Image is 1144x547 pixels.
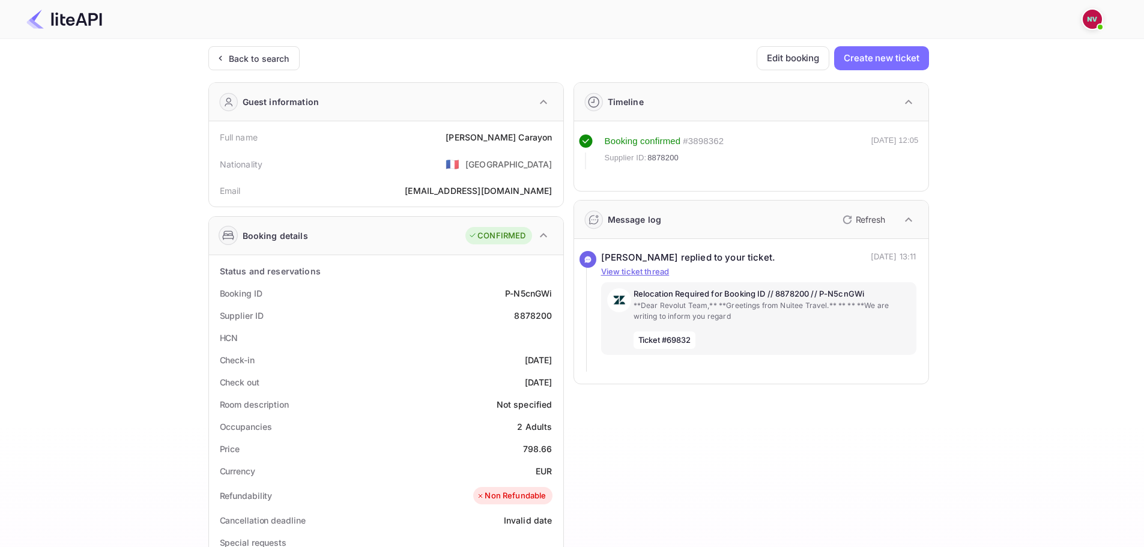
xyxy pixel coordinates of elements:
div: Refundability [220,489,273,502]
div: Occupancies [220,420,272,433]
div: 8878200 [514,309,552,322]
div: HCN [220,331,238,344]
div: Timeline [608,95,644,108]
div: 798.66 [523,443,552,455]
div: Cancellation deadline [220,514,306,527]
button: Create new ticket [834,46,928,70]
div: Check-in [220,354,255,366]
img: AwvSTEc2VUhQAAAAAElFTkSuQmCC [607,288,631,312]
div: P-N5cnGWi [505,287,552,300]
div: Message log [608,213,662,226]
div: Booking confirmed [605,134,681,148]
p: Relocation Required for Booking ID // 8878200 // P-N5cnGWi [634,288,910,300]
div: CONFIRMED [468,230,525,242]
p: **Dear Revolut Team,** **Greetings from Nuitee Travel.** ** ** **We are writing to inform you regard [634,300,910,322]
img: LiteAPI Logo [26,10,102,29]
div: [DATE] [525,376,552,388]
div: Booking details [243,229,308,242]
div: Status and reservations [220,265,321,277]
div: EUR [536,465,552,477]
div: 2 Adults [517,420,552,433]
div: Currency [220,465,255,477]
span: United States [446,153,459,175]
div: Invalid date [504,514,552,527]
div: [GEOGRAPHIC_DATA] [465,158,552,171]
p: [DATE] 13:11 [871,251,916,265]
button: Refresh [835,210,890,229]
div: Back to search [229,52,289,65]
div: Not specified [497,398,552,411]
div: Full name [220,131,258,144]
div: Price [220,443,240,455]
div: Booking ID [220,287,262,300]
div: Email [220,184,241,197]
p: View ticket thread [601,266,916,278]
div: [DATE] [525,354,552,366]
p: Refresh [856,213,885,226]
span: Ticket #69832 [634,331,696,349]
div: [DATE] 12:05 [871,134,919,169]
span: 8878200 [647,152,679,164]
div: # 3898362 [683,134,724,148]
button: Edit booking [757,46,829,70]
div: Guest information [243,95,319,108]
div: [PERSON_NAME] Carayon [446,131,552,144]
div: [PERSON_NAME] replied to your ticket. [601,251,776,265]
img: Nicholas Valbusa [1083,10,1102,29]
div: [EMAIL_ADDRESS][DOMAIN_NAME] [405,184,552,197]
div: Room description [220,398,289,411]
div: Non Refundable [476,490,546,502]
div: Check out [220,376,259,388]
div: Supplier ID [220,309,264,322]
div: Nationality [220,158,263,171]
span: Supplier ID: [605,152,647,164]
